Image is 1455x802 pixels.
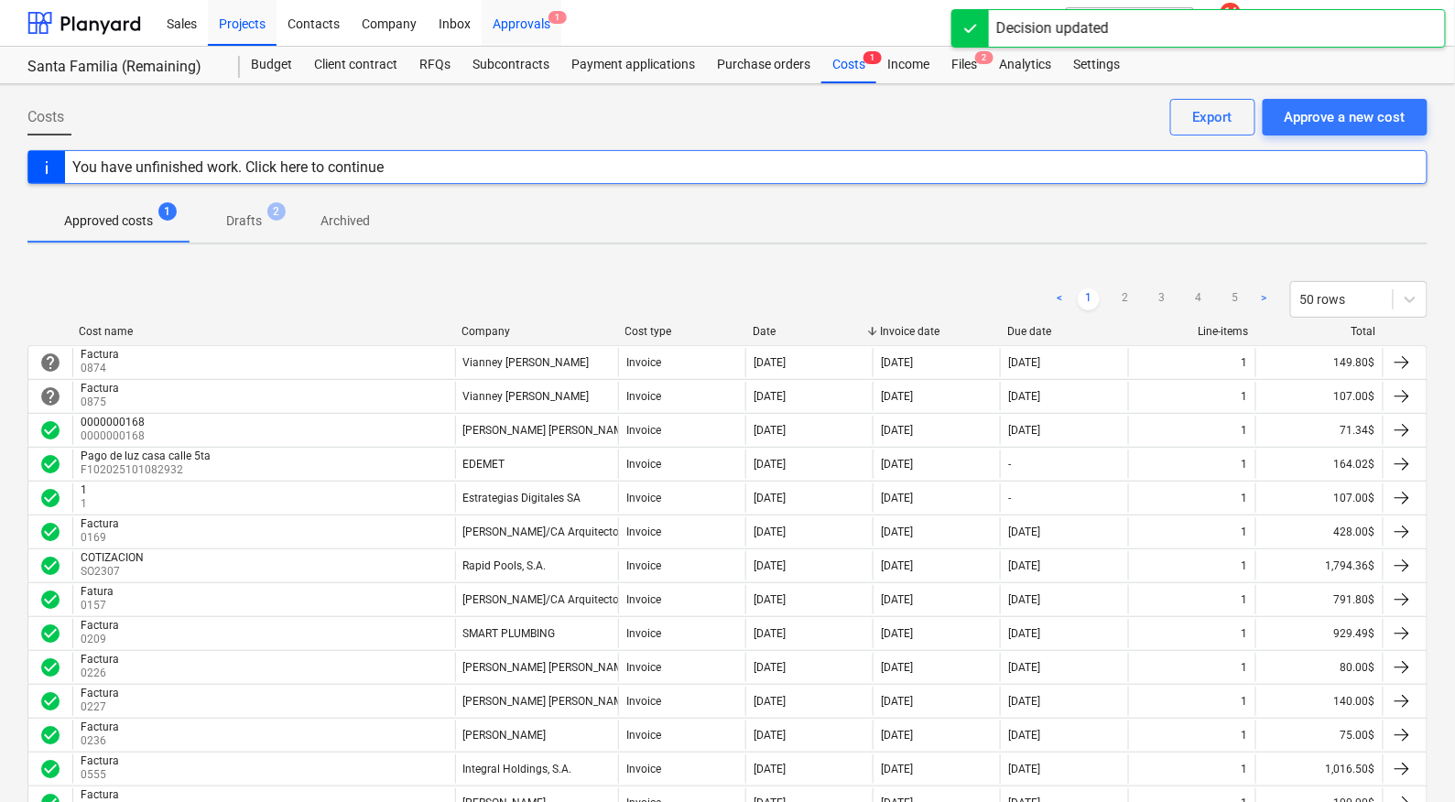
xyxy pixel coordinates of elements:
div: [PERSON_NAME]/CA Arquitectos/Consultores, S.A. [463,593,713,606]
div: 1 [1242,593,1248,606]
a: Income [876,47,940,83]
div: Factura [81,348,119,361]
div: Invoice date [880,325,993,338]
span: check_circle [39,521,61,543]
div: 75.00$ [1255,721,1383,750]
div: 1 [81,483,87,496]
div: SMART PLUMBING [463,627,556,640]
div: Vianney [PERSON_NAME] [463,356,590,369]
div: Files [940,47,988,83]
div: 1 [1242,729,1248,742]
span: check_circle [39,724,61,746]
div: [DATE] [881,627,913,640]
div: 80.00$ [1255,653,1383,682]
div: Invoice [626,695,661,708]
div: Widget de chat [1363,714,1455,802]
div: [DATE] [754,627,786,640]
p: 0555 [81,767,123,783]
div: Invoice [626,627,661,640]
div: 1 [1242,559,1248,572]
a: Settings [1062,47,1131,83]
a: Analytics [988,47,1062,83]
a: Purchase orders [706,47,821,83]
div: Invoice [626,424,661,437]
div: 1,794.36$ [1255,551,1383,580]
div: 1 [1242,356,1248,369]
div: 428.00$ [1255,517,1383,547]
a: Files2 [940,47,988,83]
div: [DATE] [1008,424,1040,437]
div: Invoice was approved [39,724,61,746]
div: [PERSON_NAME] [PERSON_NAME] [463,695,633,708]
span: check_circle [39,487,61,509]
a: Costs1 [821,47,876,83]
span: check_circle [39,623,61,645]
div: Factura [81,619,119,632]
div: 1 [1242,492,1248,504]
div: [PERSON_NAME]/CA Arquitectos/Consultores, S.A. [463,526,713,538]
div: Factura [81,721,119,733]
div: Invoice was approved [39,656,61,678]
div: Factura [81,382,119,395]
div: [DATE] [881,526,913,538]
p: 0227 [81,699,123,715]
p: Drafts [226,211,262,231]
div: [DATE] [881,424,913,437]
span: 1 [863,51,882,64]
p: 0209 [81,632,123,647]
div: 0000000168 [81,416,145,428]
div: 164.02$ [1255,450,1383,479]
span: check_circle [39,555,61,577]
div: COTIZACION [81,551,144,564]
span: 1 [158,202,177,221]
div: 107.00$ [1255,382,1383,411]
div: Vianney [PERSON_NAME] [463,390,590,403]
div: 71.34$ [1255,416,1383,445]
div: Invoice [626,356,661,369]
div: Cost name [79,325,447,338]
span: 2 [267,202,286,221]
div: 1,016.50$ [1255,754,1383,784]
div: 929.49$ [1255,619,1383,648]
span: 2 [975,51,994,64]
div: Pago de luz casa calle 5ta [81,450,211,462]
a: Subcontracts [461,47,560,83]
span: check_circle [39,656,61,678]
div: Invoice was approved [39,487,61,509]
div: [DATE] [754,593,786,606]
a: Payment applications [560,47,706,83]
div: EDEMET [463,458,505,471]
div: Integral Holdings, S.A. [463,763,572,775]
div: Invoice was approved [39,690,61,712]
a: Page 1 is your current page [1078,288,1100,310]
div: [DATE] [754,661,786,674]
div: 1 [1242,661,1248,674]
div: [DATE] [881,492,913,504]
div: [DATE] [881,695,913,708]
div: Santa Familia (Remaining) [27,58,218,77]
div: Line-items [1135,325,1248,338]
div: [DATE] [1008,695,1040,708]
span: check_circle [39,419,61,441]
div: Decision updated [996,17,1109,39]
div: 1 [1242,763,1248,775]
div: RFQs [408,47,461,83]
div: Budget [240,47,303,83]
div: [PERSON_NAME] [PERSON_NAME] [463,424,633,437]
div: Invoice [626,492,661,504]
div: [DATE] [881,390,913,403]
div: [DATE] [1008,729,1040,742]
div: 1 [1242,526,1248,538]
div: Factura [81,788,119,801]
div: Client contract [303,47,408,83]
div: [DATE] [881,729,913,742]
p: 0875 [81,395,123,410]
div: [DATE] [1008,627,1040,640]
div: [DATE] [1008,526,1040,538]
p: SO2307 [81,564,147,580]
div: Invoice [626,729,661,742]
div: Invoice [626,763,661,775]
